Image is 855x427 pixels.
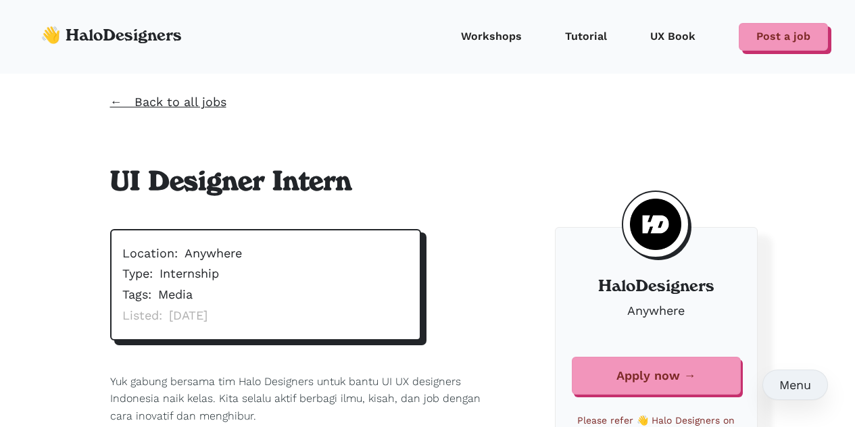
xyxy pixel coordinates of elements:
[122,306,162,326] div: Listed:
[41,28,182,43] div: 👋 HaloDesigners
[630,199,681,250] img: HTML5 Icon
[158,285,193,305] div: Media
[572,276,741,296] h3: HaloDesigners
[122,264,153,284] div: Type:
[110,373,502,425] p: Yuk gabung bersama tim Halo Designers untuk bantu UI UX designers Indonesia naik kelas. Kita sela...
[637,16,709,57] a: UX Book
[736,407,811,426] div: UI UX Events
[739,23,828,51] a: Post a job
[122,244,178,263] div: Location:
[110,95,226,109] a: ← Back to all jobs
[779,376,811,394] div: Menu
[447,16,535,57] a: Workshops
[185,244,242,263] div: Anywhere
[110,164,502,197] h1: UI Designer Intern
[160,264,219,284] div: Internship
[572,301,741,321] div: Anywhere
[27,16,189,56] a: home
[552,16,620,57] a: Tutorial
[122,285,151,305] div: Tags:
[572,357,741,395] a: Apply now →
[169,306,207,326] div: [DATE]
